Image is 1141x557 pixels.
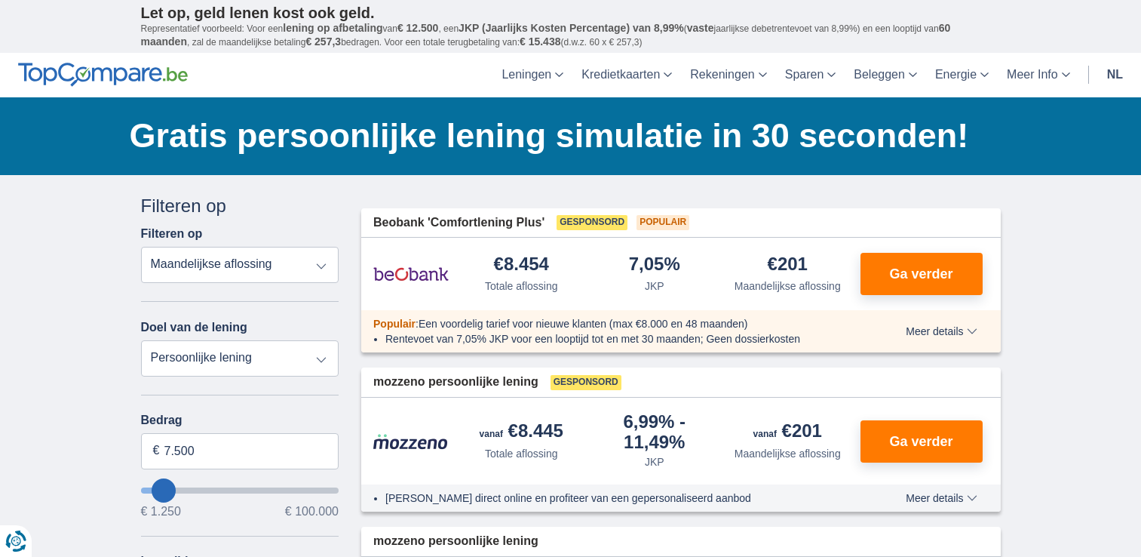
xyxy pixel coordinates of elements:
span: € 100.000 [285,506,339,518]
span: vaste [687,22,714,34]
span: Meer details [906,326,977,337]
li: Rentevoet van 7,05% JKP voor een looptijd tot en met 30 maanden; Geen dossierkosten [385,331,851,346]
div: : [361,316,863,331]
div: €8.454 [494,255,549,275]
p: Representatief voorbeeld: Voor een van , een ( jaarlijkse debetrentevoet van 8,99%) en een loopti... [141,22,1001,49]
div: 6,99% [594,413,716,451]
div: Totale aflossing [485,278,558,294]
button: Ga verder [860,253,983,295]
div: Filteren op [141,193,339,219]
span: mozzeno persoonlijke lening [373,374,538,391]
div: JKP [645,454,664,469]
button: Meer details [894,492,988,504]
label: Bedrag [141,414,339,427]
div: €201 [768,255,808,275]
a: Energie [926,53,998,97]
button: Meer details [894,325,988,337]
span: 60 maanden [141,22,951,48]
input: wantToBorrow [141,488,339,494]
span: Populair [373,318,416,330]
div: Maandelijkse aflossing [735,446,841,461]
img: product.pl.alt Mozzeno [373,433,449,450]
a: Rekeningen [681,53,775,97]
label: Filteren op [141,227,203,241]
span: Ga verder [889,435,952,448]
div: €8.445 [480,422,563,443]
span: mozzeno persoonlijke lening [373,533,538,550]
span: JKP (Jaarlijks Kosten Percentage) van 8,99% [459,22,684,34]
span: € 12.500 [397,22,439,34]
span: Beobank 'Comfortlening Plus' [373,214,544,232]
label: Doel van de lening [141,321,247,334]
span: Gesponsord [551,375,621,390]
span: € [153,442,160,460]
div: Maandelijkse aflossing [735,278,841,294]
a: Leningen [492,53,572,97]
div: €201 [753,422,822,443]
span: Meer details [906,493,977,503]
img: TopCompare [18,63,188,87]
a: nl [1098,53,1132,97]
button: Ga verder [860,420,983,463]
span: € 1.250 [141,506,181,518]
a: Meer Info [998,53,1079,97]
div: 7,05% [629,255,680,275]
a: Beleggen [845,53,926,97]
span: € 15.438 [520,35,561,48]
span: Gesponsord [557,215,627,230]
span: Een voordelig tarief voor nieuwe klanten (max €8.000 en 48 maanden) [419,318,748,330]
li: [PERSON_NAME] direct online en profiteer van een gepersonaliseerd aanbod [385,491,851,506]
div: Totale aflossing [485,446,558,461]
img: product.pl.alt Beobank [373,255,449,293]
span: Populair [636,215,689,230]
span: Ga verder [889,267,952,281]
span: lening op afbetaling [283,22,382,34]
p: Let op, geld lenen kost ook geld. [141,4,1001,22]
a: Kredietkaarten [572,53,681,97]
div: JKP [645,278,664,294]
h1: Gratis persoonlijke lening simulatie in 30 seconden! [130,112,1001,159]
span: € 257,3 [305,35,341,48]
a: Sparen [776,53,845,97]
